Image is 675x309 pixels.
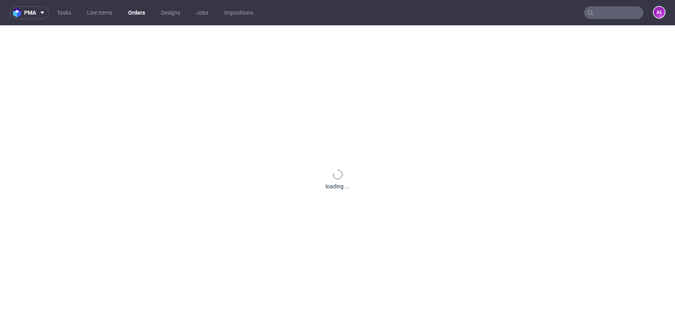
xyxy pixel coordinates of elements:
[82,6,117,19] a: Line Items
[654,7,665,18] figcaption: AŁ
[325,182,350,190] div: loading ...
[123,6,150,19] a: Orders
[156,6,185,19] a: Designs
[13,8,24,17] img: logo
[9,6,49,19] button: pma
[219,6,258,19] a: Impositions
[24,10,36,15] span: pma
[52,6,76,19] a: Tasks
[191,6,213,19] a: Jobs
